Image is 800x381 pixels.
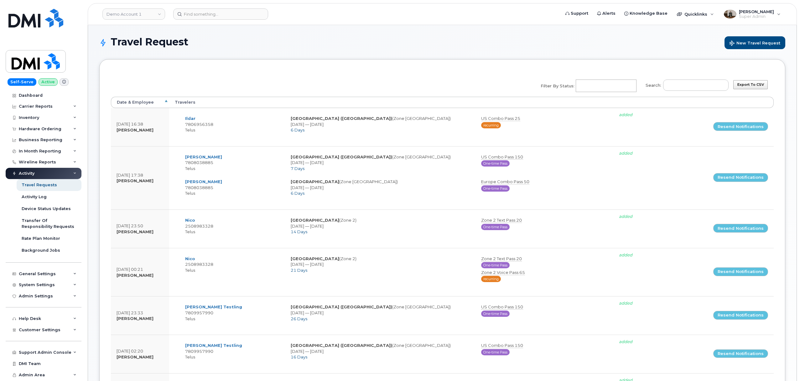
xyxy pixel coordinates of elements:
input: Search: [663,80,729,91]
i: added [619,301,632,306]
span: Zone 2 Text Pass 20 [481,256,522,261]
i: added [619,214,632,219]
strong: [GEOGRAPHIC_DATA] ([GEOGRAPHIC_DATA]) [291,343,392,348]
td: (Zone [GEOGRAPHIC_DATA]) [DATE] — [DATE] [285,339,476,364]
span: 26 Days [291,316,307,321]
i: added [619,151,632,156]
td: (Zone 2) [DATE] — [DATE] [285,252,476,287]
td: (Zone 2) [DATE] — [DATE] [285,214,476,239]
a: Resend Notifications [713,122,768,131]
strong: [PERSON_NAME] [117,273,153,278]
strong: [GEOGRAPHIC_DATA] [291,256,339,261]
span: 14 Days [291,229,307,234]
td: [DATE] 02:20 [111,335,169,373]
input: Filter by Status: [576,80,635,91]
span: Zone 2 Text Pass 20 [481,218,522,223]
strong: [GEOGRAPHIC_DATA] [291,218,339,223]
a: Resend Notifications [713,173,768,182]
td: (Zone [GEOGRAPHIC_DATA]) [DATE] — [DATE] [285,175,476,200]
td: [DATE] 23:33 [111,296,169,335]
td: [DATE] 00:21 [111,248,169,296]
i: added [619,112,632,117]
td: 7806956358 Telus [179,112,285,137]
span: 6 Days [291,191,304,196]
a: Resend Notifications [713,311,768,320]
strong: [PERSON_NAME] [117,316,153,321]
span: US Combo Pass 150 [481,343,523,348]
td: (Zone [GEOGRAPHIC_DATA]) [DATE] — [DATE] [285,150,476,175]
span: 16 Days [291,354,307,359]
span: 30 days pass [481,160,510,167]
a: Resend Notifications [713,267,768,276]
i: added [619,339,632,344]
strong: [PERSON_NAME] [117,178,153,183]
span: Recurring (AUTO renewal every 30 days) [481,276,501,282]
span: 30 days pass [481,262,510,268]
button: New Travel Request [725,36,785,49]
td: 7809957990 Telus [179,300,285,325]
strong: [PERSON_NAME] [117,229,153,234]
a: [PERSON_NAME] Testling [185,304,242,309]
strong: [GEOGRAPHIC_DATA] [291,179,339,184]
strong: [PERSON_NAME] [117,354,153,359]
span: US Combo Pass 25 [481,116,520,121]
th: Date &amp; Employee: activate to sort column descending [111,97,169,108]
td: 2508983328 Telus [179,214,285,239]
a: [PERSON_NAME] [185,154,222,159]
th: Travelers: activate to sort column ascending [169,97,708,108]
strong: [GEOGRAPHIC_DATA] ([GEOGRAPHIC_DATA]) [291,154,392,159]
td: 7809957990 Telus [179,339,285,364]
h1: Travel Request [99,36,785,49]
span: Recurring (AUTO renewal every 30 days) [481,122,501,128]
td: 7808038885 Telus [179,150,285,175]
span: US Combo Pass 150 [481,154,523,160]
span: Europe Combo Pass 50 [481,179,529,184]
label: Search: [642,75,729,93]
i: added [619,252,632,257]
span: 30 days pass [481,349,510,355]
td: (Zone [GEOGRAPHIC_DATA]) [DATE] — [DATE] [285,300,476,325]
a: [PERSON_NAME] [185,179,222,184]
a: Nico [185,256,195,261]
span: 30 days pass [481,185,510,192]
span: Filter by Status: [541,83,574,89]
span: Zone 2 Voice Pass 65 [481,270,525,275]
a: Resend Notifications [713,224,768,233]
a: Resend Notifications [713,349,768,358]
a: Ildar [185,116,195,121]
span: 21 Days [291,268,307,273]
strong: [PERSON_NAME] [117,127,153,132]
span: 7 Days [291,166,304,171]
span: US Combo Pass 150 [481,304,523,310]
td: [DATE] 17:38 [111,146,169,209]
a: Nico [185,218,195,223]
td: (Zone [GEOGRAPHIC_DATA]) [DATE] — [DATE] [285,112,476,137]
span: 6 Days [291,127,304,132]
td: [DATE] 23:50 [111,209,169,248]
th: : activate to sort column ascending [708,97,774,108]
span: 30 days pass [481,224,510,230]
span: Export to CSV [737,82,764,87]
strong: [GEOGRAPHIC_DATA] ([GEOGRAPHIC_DATA]) [291,304,392,309]
td: [DATE] 16:38 [111,108,169,146]
strong: [GEOGRAPHIC_DATA] ([GEOGRAPHIC_DATA]) [291,116,392,121]
span: 30 days pass [481,311,510,317]
span: New Travel Request [730,41,780,47]
td: 2508983328 Telus [179,252,285,287]
a: [PERSON_NAME] Testling [185,343,242,348]
td: 7808038885 Telus [179,175,285,200]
